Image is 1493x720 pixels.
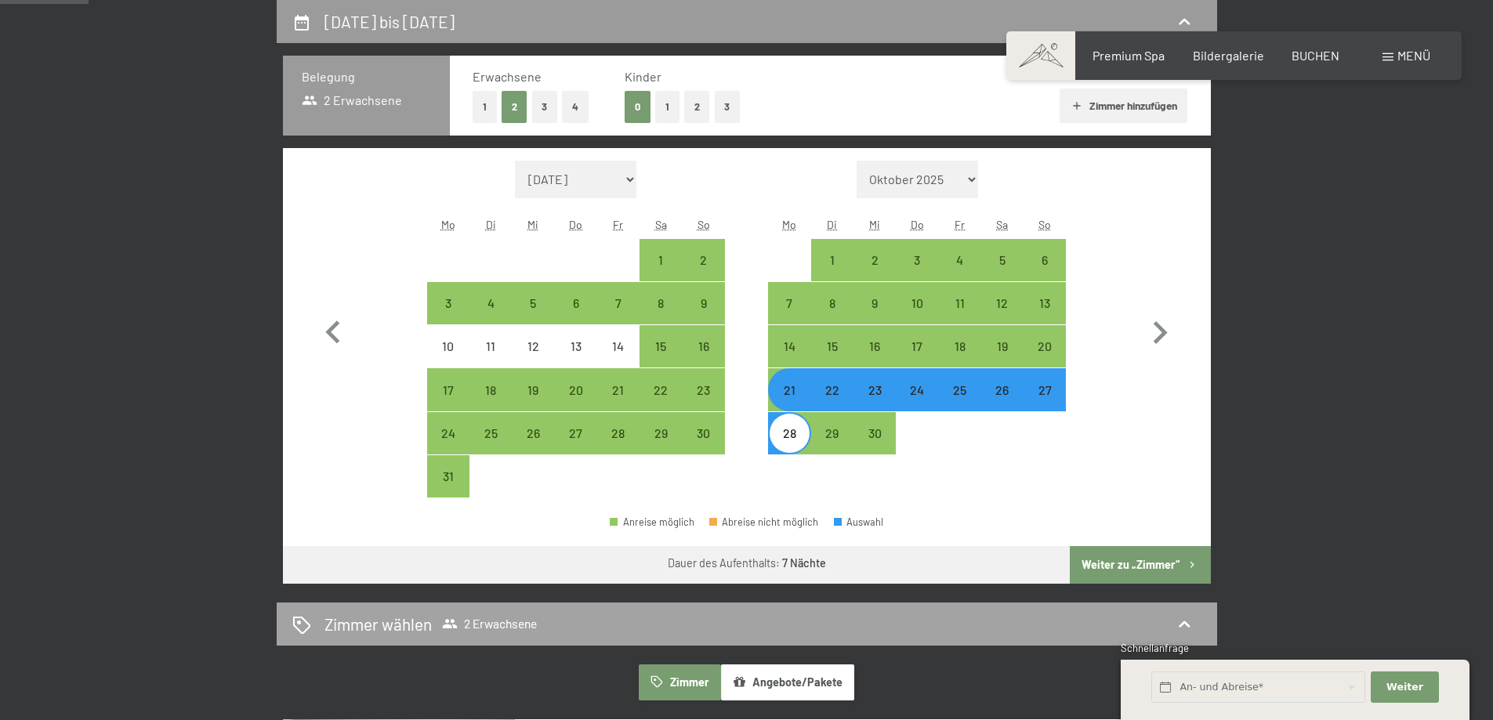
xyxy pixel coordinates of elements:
div: Wed Sep 16 2026 [853,325,896,367]
div: Anreise möglich [938,282,980,324]
div: 19 [983,340,1022,379]
abbr: Freitag [955,218,965,231]
div: Anreise möglich [682,282,724,324]
div: Anreise möglich [427,455,469,497]
div: Anreise möglich [427,412,469,454]
div: Anreise möglich [682,368,724,411]
div: Anreise möglich [640,325,682,367]
div: Anreise möglich [811,239,853,281]
div: 20 [1025,340,1064,379]
div: 8 [813,297,852,336]
div: Anreise möglich [610,517,694,527]
button: 3 [715,91,741,123]
div: 18 [471,384,510,423]
div: Abreise nicht möglich [709,517,819,527]
div: Fri Sep 11 2026 [938,282,980,324]
div: Wed Sep 23 2026 [853,368,896,411]
b: 7 Nächte [782,556,826,570]
div: Anreise nicht möglich [427,325,469,367]
div: Sat Sep 05 2026 [981,239,1024,281]
div: Fri Sep 25 2026 [938,368,980,411]
div: Anreise möglich [768,325,810,367]
div: 26 [513,427,553,466]
div: Fri Sep 04 2026 [938,239,980,281]
div: 5 [513,297,553,336]
div: Sun Sep 06 2026 [1024,239,1066,281]
div: Anreise möglich [512,412,554,454]
div: Anreise möglich [853,325,896,367]
div: Anreise möglich [555,282,597,324]
div: Fri Sep 18 2026 [938,325,980,367]
div: Tue Sep 01 2026 [811,239,853,281]
div: 22 [813,384,852,423]
div: Sat Aug 15 2026 [640,325,682,367]
div: Anreise möglich [811,368,853,411]
div: Anreise möglich [768,368,810,411]
div: Sun Sep 20 2026 [1024,325,1066,367]
div: Sun Aug 09 2026 [682,282,724,324]
div: Anreise nicht möglich [597,325,640,367]
div: 5 [983,254,1022,293]
abbr: Samstag [655,218,667,231]
abbr: Samstag [996,218,1008,231]
div: Anreise möglich [981,325,1024,367]
span: 2 Erwachsene [302,92,403,109]
span: Erwachsene [473,69,542,84]
abbr: Freitag [613,218,623,231]
div: 17 [429,384,468,423]
div: Sun Sep 13 2026 [1024,282,1066,324]
div: Fri Aug 21 2026 [597,368,640,411]
div: Sun Sep 27 2026 [1024,368,1066,411]
div: Mon Sep 07 2026 [768,282,810,324]
span: Menü [1397,48,1430,63]
div: Mon Aug 10 2026 [427,325,469,367]
div: 13 [1025,297,1064,336]
div: 24 [429,427,468,466]
button: 3 [532,91,558,123]
div: 7 [770,297,809,336]
div: Mon Aug 17 2026 [427,368,469,411]
div: Sat Sep 12 2026 [981,282,1024,324]
div: Anreise möglich [811,282,853,324]
div: 13 [556,340,596,379]
div: Tue Aug 04 2026 [469,282,512,324]
div: 22 [641,384,680,423]
div: Anreise möglich [981,282,1024,324]
div: Anreise möglich [640,412,682,454]
abbr: Mittwoch [527,218,538,231]
h3: Belegung [302,68,431,85]
div: 10 [429,340,468,379]
div: 16 [683,340,723,379]
div: Anreise möglich [1024,282,1066,324]
div: Thu Sep 10 2026 [896,282,938,324]
abbr: Sonntag [1038,218,1051,231]
div: Anreise möglich [597,282,640,324]
button: Zimmer [639,664,720,700]
button: Vorheriger Monat [310,161,356,498]
button: Nächster Monat [1137,161,1183,498]
div: 14 [770,340,809,379]
button: 4 [562,91,589,123]
div: Anreise möglich [469,412,512,454]
a: BUCHEN [1292,48,1339,63]
div: Anreise möglich [768,412,810,454]
abbr: Montag [782,218,796,231]
button: 2 [684,91,710,123]
div: Anreise möglich [469,368,512,411]
div: Anreise möglich [682,239,724,281]
div: 25 [471,427,510,466]
div: 4 [940,254,979,293]
div: Thu Sep 24 2026 [896,368,938,411]
div: 1 [641,254,680,293]
h2: Zimmer wählen [324,613,432,635]
div: Tue Sep 29 2026 [811,412,853,454]
div: Anreise möglich [640,282,682,324]
div: 24 [897,384,937,423]
span: Premium Spa [1093,48,1165,63]
div: Anreise möglich [938,239,980,281]
div: Anreise möglich [896,368,938,411]
div: Tue Sep 15 2026 [811,325,853,367]
div: 2 [855,254,894,293]
div: Anreise möglich [853,412,896,454]
div: 6 [556,297,596,336]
